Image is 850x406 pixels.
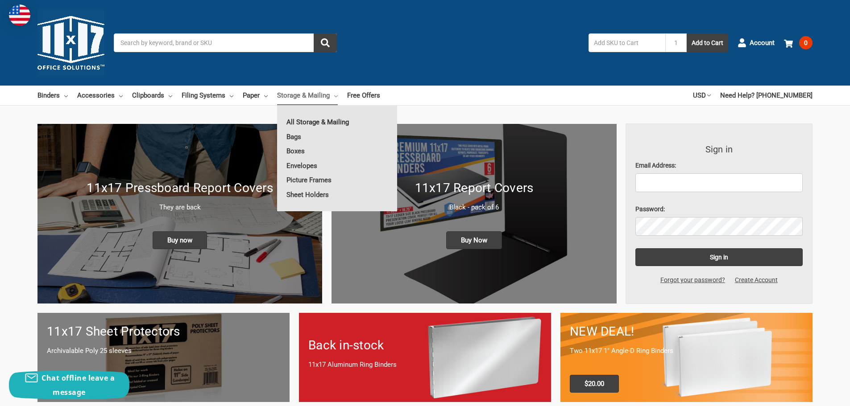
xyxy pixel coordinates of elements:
[277,188,397,202] a: Sheet Holders
[77,86,123,105] a: Accessories
[277,173,397,187] a: Picture Frames
[750,38,775,48] span: Account
[277,159,397,173] a: Envelopes
[153,231,207,249] span: Buy now
[132,86,172,105] a: Clipboards
[570,322,803,341] h1: NEW DEAL!
[277,130,397,144] a: Bags
[799,36,813,49] span: 0
[9,371,129,399] button: Chat offline leave a message
[347,86,380,105] a: Free Offers
[37,124,322,303] img: New 11x17 Pressboard Binders
[446,231,502,249] span: Buy Now
[299,313,551,402] a: Back in-stock 11x17 Aluminum Ring Binders
[308,336,542,355] h1: Back in-stock
[37,9,104,76] img: 11x17.com
[341,202,607,213] p: Black - pack of 6
[570,346,803,356] p: Two 11x17 1" Angle-D Ring Binders
[182,86,233,105] a: Filing Systems
[589,33,665,52] input: Add SKU to Cart
[784,31,813,54] a: 0
[277,86,338,105] a: Storage & Mailing
[308,360,542,370] p: 11x17 Aluminum Ring Binders
[277,115,397,129] a: All Storage & Mailing
[47,202,313,213] p: They are back
[47,179,313,197] h1: 11x17 Pressboard Report Covers
[341,179,607,197] h1: 11x17 Report Covers
[277,144,397,158] a: Boxes
[635,161,803,170] label: Email Address:
[332,124,616,303] a: 11x17 Report Covers 11x17 Report Covers Black - pack of 6 Buy Now
[560,313,813,402] a: 11x17 Binder 2-pack only $20.00 NEW DEAL! Two 11x17 1" Angle-D Ring Binders $20.00
[730,275,783,285] a: Create Account
[114,33,337,52] input: Search by keyword, brand or SKU
[37,86,68,105] a: Binders
[37,124,322,303] a: New 11x17 Pressboard Binders 11x17 Pressboard Report Covers They are back Buy now
[47,322,280,341] h1: 11x17 Sheet Protectors
[570,375,619,393] span: $20.00
[720,86,813,105] a: Need Help? [PHONE_NUMBER]
[635,248,803,266] input: Sign in
[47,346,280,356] p: Archivalable Poly 25 sleeves
[332,124,616,303] img: 11x17 Report Covers
[635,143,803,156] h3: Sign in
[693,86,711,105] a: USD
[655,275,730,285] a: Forgot your password?
[635,205,803,214] label: Password:
[687,33,728,52] button: Add to Cart
[9,4,30,26] img: duty and tax information for United States
[243,86,268,105] a: Paper
[37,313,290,402] a: 11x17 sheet protectors 11x17 Sheet Protectors Archivalable Poly 25 sleeves Buy Now
[738,31,775,54] a: Account
[41,373,115,397] span: Chat offline leave a message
